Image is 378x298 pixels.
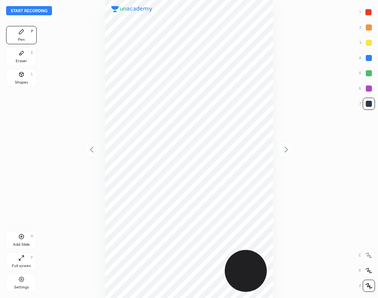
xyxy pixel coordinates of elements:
div: H [31,234,33,238]
div: Settings [14,285,29,289]
div: P [31,29,33,33]
div: 3 [359,37,375,49]
div: L [31,72,33,76]
div: Add Slide [13,243,30,246]
div: 4 [359,52,375,64]
div: E [31,51,33,55]
div: X [359,264,375,277]
div: Full screen [12,264,31,268]
img: logo.38c385cc.svg [111,6,152,12]
div: 6 [359,82,375,95]
div: Shapes [15,81,28,84]
div: Z [359,280,375,292]
div: Pen [18,38,25,42]
div: C [359,249,375,261]
button: Start recording [6,6,52,15]
div: F [31,256,33,259]
div: 5 [359,67,375,79]
div: 1 [359,6,375,18]
div: 2 [359,21,375,34]
div: Eraser [16,59,27,63]
div: 7 [359,98,375,110]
